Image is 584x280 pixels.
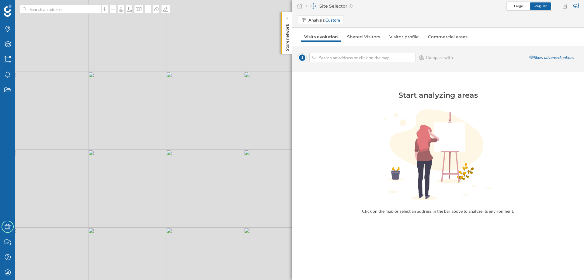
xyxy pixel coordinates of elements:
[301,32,341,42] a: Visits evolution
[386,32,422,42] a: Visitor profile
[526,52,578,63] div: Show advanced options
[308,17,340,23] div: Analysis:
[13,4,34,10] span: Soporte
[306,3,353,9] div: Site Selector
[514,4,523,8] span: Large
[310,3,316,9] img: dashboards-manager.svg
[298,54,306,62] span: 1
[425,32,471,42] a: Commercial areas
[4,5,12,17] img: Geoblink Logo
[284,21,290,51] p: Store network
[325,17,340,23] strong: Custom
[426,54,453,61] span: Compare with
[341,90,535,100] div: Start analyzing areas
[344,32,383,42] a: Shared Visitors
[534,4,547,8] span: Regular
[335,208,541,214] div: Click on the map or select an address in the bar above to analyze its environment.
